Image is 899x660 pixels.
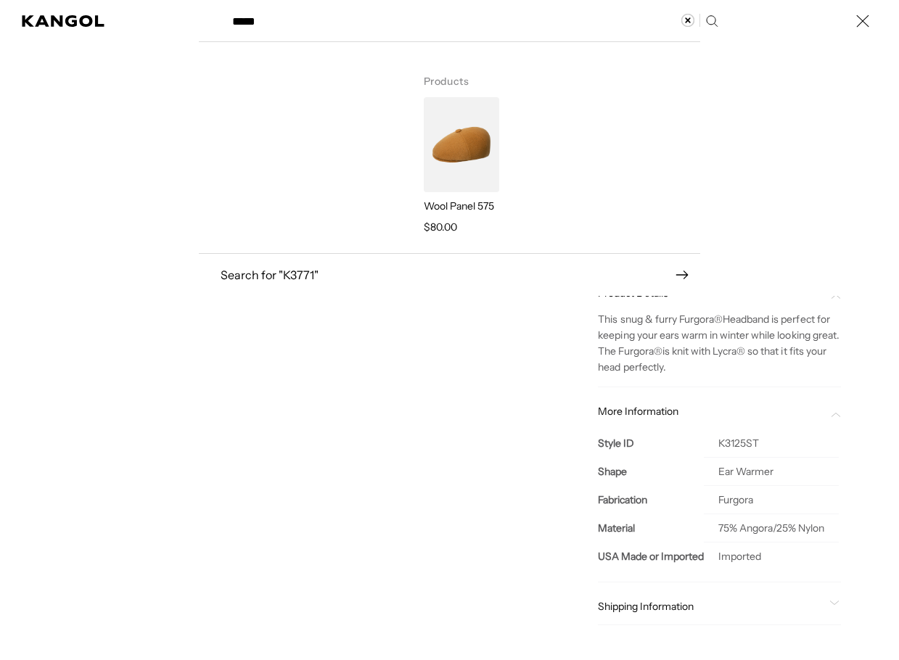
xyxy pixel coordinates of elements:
button: Clear search term [681,14,700,27]
p: Wool Panel 575 [424,199,499,213]
a: Kangol [22,15,105,27]
img: Wool Panel 575 [424,97,499,192]
button: Close [848,7,877,36]
button: Search for "K3771" [199,268,700,281]
h3: Products [424,57,677,97]
span: $80.00 [424,218,457,236]
button: Search here [705,15,718,28]
span: Search for " K3771 " [221,269,676,281]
